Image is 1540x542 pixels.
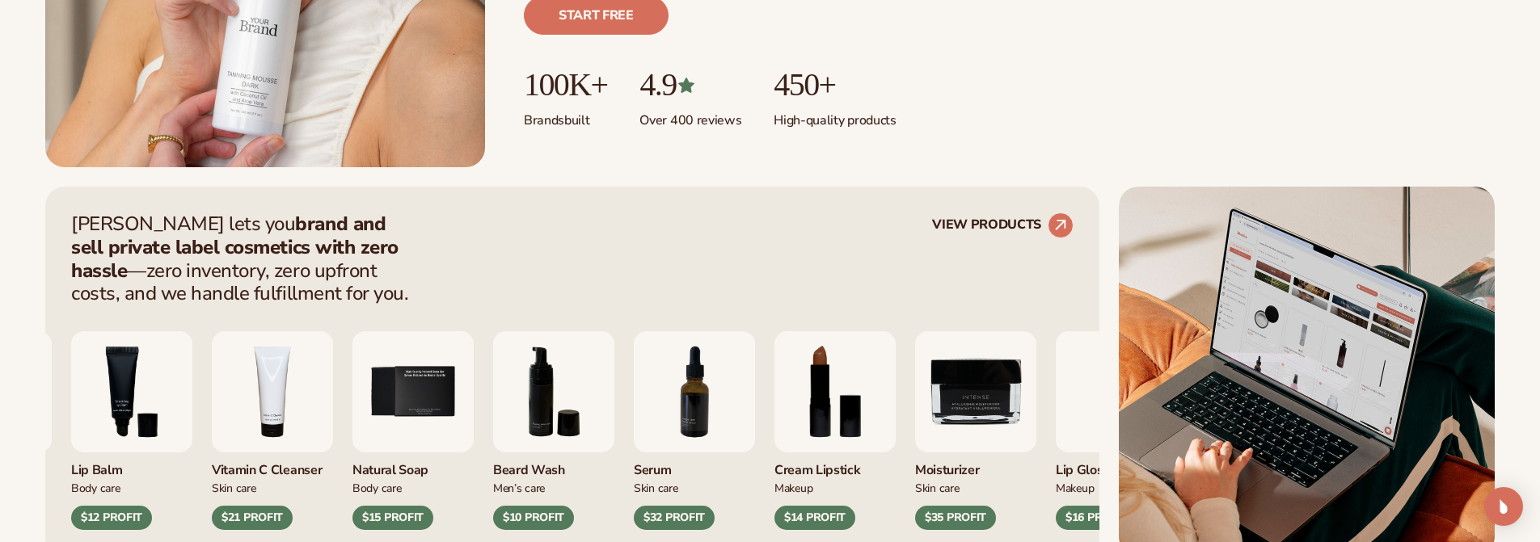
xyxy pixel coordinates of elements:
div: Beard Wash [493,452,614,479]
div: 4 / 9 [212,331,333,530]
div: $10 PROFIT [493,506,574,530]
div: $21 PROFIT [212,506,293,530]
div: $32 PROFIT [634,506,715,530]
div: Cream Lipstick [774,452,896,479]
div: 3 / 9 [71,331,192,530]
div: Lip Gloss [1056,452,1177,479]
div: Serum [634,452,755,479]
div: Body Care [352,479,474,496]
div: $14 PROFIT [774,506,855,530]
div: 8 / 9 [774,331,896,530]
div: Makeup [1056,479,1177,496]
img: Nature bar of soap. [352,331,474,452]
img: Foaming beard wash. [493,331,614,452]
a: VIEW PRODUCTS [932,212,1074,238]
img: Moisturizer. [915,331,1036,452]
div: $35 PROFIT [915,506,996,530]
p: 4.9 [639,67,741,103]
img: Pink lip gloss. [1056,331,1177,452]
div: $16 PROFIT [1056,506,1137,530]
div: Skin Care [212,479,333,496]
div: Body Care [71,479,192,496]
div: Men’s Care [493,479,614,496]
div: 5 / 9 [352,331,474,530]
div: 9 / 9 [915,331,1036,530]
div: Open Intercom Messenger [1484,487,1523,526]
p: Over 400 reviews [639,103,741,129]
p: [PERSON_NAME] lets you —zero inventory, zero upfront costs, and we handle fulfillment for you. [71,212,419,305]
p: 450+ [774,67,896,103]
img: Smoothing lip balm. [71,331,192,452]
p: 100K+ [524,67,607,103]
img: Vitamin c cleanser. [212,331,333,452]
div: Natural Soap [352,452,474,479]
div: Skin Care [634,479,755,496]
p: Brands built [524,103,607,129]
div: 1 / 9 [1056,331,1177,530]
strong: brand and sell private label cosmetics with zero hassle [71,211,399,284]
div: Lip Balm [71,452,192,479]
div: 7 / 9 [634,331,755,530]
div: Skin Care [915,479,1036,496]
div: Vitamin C Cleanser [212,452,333,479]
div: $15 PROFIT [352,506,433,530]
div: 6 / 9 [493,331,614,530]
div: Moisturizer [915,452,1036,479]
img: Collagen and retinol serum. [634,331,755,452]
div: Makeup [774,479,896,496]
div: $12 PROFIT [71,506,152,530]
img: Luxury cream lipstick. [774,331,896,452]
p: High-quality products [774,103,896,129]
